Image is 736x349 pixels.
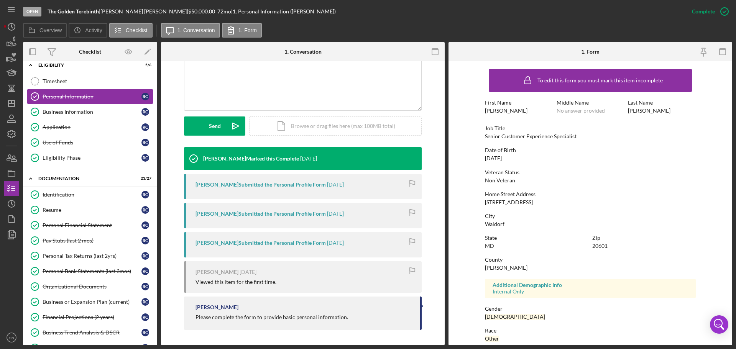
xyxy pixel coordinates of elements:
div: Eligibility Phase [43,155,141,161]
time: 2025-02-10 16:52 [327,182,344,188]
a: Use of FundsRC [27,135,153,150]
label: Activity [85,27,102,33]
time: 2025-02-05 03:09 [327,240,344,246]
div: City [485,213,696,219]
div: [DEMOGRAPHIC_DATA] [485,314,545,320]
time: 2025-02-05 03:12 [327,211,344,217]
a: Eligibility PhaseRC [27,150,153,165]
div: Waldorf [485,221,504,227]
a: Timesheet [27,74,153,89]
div: Open [23,7,41,16]
div: R C [141,329,149,336]
label: Checklist [126,27,148,33]
div: Documentation [38,176,132,181]
div: Business Information [43,109,141,115]
time: 2025-02-10 17:00 [300,156,317,162]
div: | 1. Personal Information ([PERSON_NAME]) [231,8,336,15]
div: [STREET_ADDRESS] [485,199,533,205]
div: State [485,235,588,241]
div: Resume [43,207,141,213]
div: Personal Information [43,93,141,100]
button: Send [184,116,245,136]
div: Date of Birth [485,147,696,153]
div: 1. Conversation [284,49,322,55]
div: R C [141,221,149,229]
div: [PERSON_NAME] [485,108,527,114]
div: Middle Name [557,100,624,106]
div: Additional Demographic Info [493,282,688,288]
div: R C [141,298,149,306]
div: Organizational Documents [43,283,141,290]
div: To edit this form you must mark this item incomplete [537,77,663,84]
div: R C [141,313,149,321]
div: Last Name [628,100,696,106]
div: Other [485,336,499,342]
button: 1. Form [222,23,262,38]
div: [PERSON_NAME] Submitted the Personal Profile Form [195,240,326,246]
div: R C [141,237,149,244]
button: Checklist [109,23,153,38]
div: Job Title [485,125,696,131]
div: R C [141,206,149,214]
div: 5 / 6 [138,63,151,67]
div: Timesheet [43,78,153,84]
div: [PERSON_NAME] [PERSON_NAME] | [100,8,188,15]
a: ResumeRC [27,202,153,218]
div: Pay Stubs (last 2 mos) [43,238,141,244]
div: [PERSON_NAME] [485,265,527,271]
a: Pay Stubs (last 2 mos)RC [27,233,153,248]
div: [DATE] [485,155,502,161]
div: Business or Expansion Plan (current) [43,299,141,305]
div: | [48,8,100,15]
div: Internal Only [493,288,688,295]
label: 1. Form [238,27,257,33]
a: Business Trend Analysis & DSCRRC [27,325,153,340]
a: Personal InformationRC [27,89,153,104]
div: Please complete the form to provide basic personal information. [195,314,348,320]
time: 2025-02-05 03:08 [240,269,256,275]
button: Activity [69,23,107,38]
div: Application [43,124,141,130]
div: 1. Form [581,49,600,55]
div: Complete [692,4,715,19]
a: ApplicationRC [27,120,153,135]
div: First Name [485,100,553,106]
div: R C [141,252,149,260]
button: Overview [23,23,67,38]
a: Personal Financial StatementRC [27,218,153,233]
button: SN [4,330,19,345]
div: Veteran Status [485,169,696,175]
div: Business Trend Analysis & DSCR [43,329,141,336]
div: [PERSON_NAME] Submitted the Personal Profile Form [195,211,326,217]
div: Eligibility [38,63,132,67]
div: MD [485,243,494,249]
div: R C [141,93,149,100]
div: [PERSON_NAME] [628,108,670,114]
div: Race [485,328,696,334]
button: Complete [684,4,732,19]
div: Financial Projections (2 years) [43,314,141,320]
div: [PERSON_NAME] Marked this Complete [203,156,299,162]
a: Personal Bank Statements (last 3mos)RC [27,264,153,279]
div: 23 / 27 [138,176,151,181]
div: R C [141,191,149,198]
div: Identification [43,192,141,198]
div: R C [141,123,149,131]
div: County [485,257,696,263]
div: $50,000.00 [188,8,217,15]
div: R C [141,139,149,146]
a: Personal Tax Returns (last 2yrs)RC [27,248,153,264]
div: [PERSON_NAME] [195,269,238,275]
div: 20601 [592,243,608,249]
div: Gender [485,306,696,312]
div: R C [141,108,149,116]
text: SN [9,336,14,340]
div: Checklist [79,49,101,55]
div: R C [141,283,149,290]
a: Organizational DocumentsRC [27,279,153,294]
div: Personal Bank Statements (last 3mos) [43,268,141,274]
a: Financial Projections (2 years)RC [27,310,153,325]
a: IdentificationRC [27,187,153,202]
a: Business or Expansion Plan (current)RC [27,294,153,310]
div: No answer provided [557,108,605,114]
